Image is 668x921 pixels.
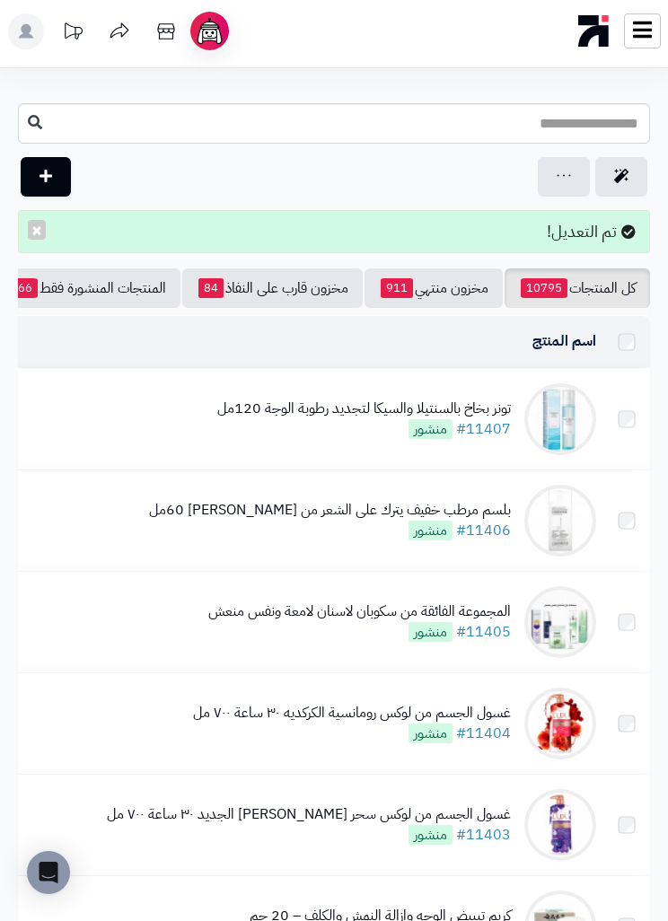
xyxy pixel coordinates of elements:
div: تونر بخاخ بالسنتيلا والسيكا لتجديد رطوبة الوجة 120مل [217,399,511,419]
a: #11404 [456,723,511,744]
div: غسول الجسم من لوكس سحر [PERSON_NAME] الجديد ٣٠ ساعة ٧٠٠ مل [107,804,511,825]
span: منشور [409,622,453,642]
div: تم التعديل! [18,210,650,253]
div: Open Intercom Messenger [27,851,70,894]
a: مخزون منتهي911 [365,268,503,308]
img: غسول الجسم من لوكس سحر زهرة الأوركيد الجديد ٣٠ ساعة ٧٠٠ مل [524,789,596,861]
div: بلسم مرطب خفيف يترك على الشعر من [PERSON_NAME] 60مل [149,500,511,521]
div: غسول الجسم من لوكس رومانسية الكركديه ٣٠ ساعة ٧٠٠ مل [193,703,511,724]
a: مخزون قارب على النفاذ84 [182,268,363,308]
span: 911 [381,278,413,298]
a: كل المنتجات10795 [505,268,650,308]
span: منشور [409,521,453,540]
button: × [28,220,46,240]
span: منشور [409,419,453,439]
a: #11406 [456,520,511,541]
a: تحديثات المنصة [50,13,95,54]
a: #11405 [456,621,511,643]
img: ai-face.png [194,15,225,47]
a: #11403 [456,824,511,846]
img: غسول الجسم من لوكس رومانسية الكركديه ٣٠ ساعة ٧٠٠ مل [524,688,596,759]
span: منشور [409,724,453,743]
img: تونر بخاخ بالسنتيلا والسيكا لتجديد رطوبة الوجة 120مل [524,383,596,455]
img: بلسم مرطب خفيف يترك على الشعر من جيوفاني 60مل [524,485,596,557]
a: اسم المنتج [532,330,596,352]
img: logo-mobile.png [578,11,610,51]
a: #11407 [456,418,511,440]
img: المجموعة الفائقة من سكوبان لاسنان لامعة ونفس منعش [524,586,596,658]
span: 84 [198,278,224,298]
span: منشور [409,825,453,845]
div: المجموعة الفائقة من سكوبان لاسنان لامعة ونفس منعش [208,601,511,622]
span: 10795 [521,278,567,298]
